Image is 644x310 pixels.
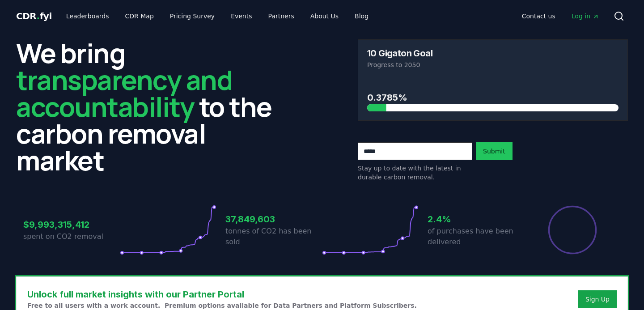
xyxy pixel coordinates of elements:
[23,218,120,231] h3: $9,993,315,412
[515,8,606,24] nav: Main
[16,61,232,125] span: transparency and accountability
[303,8,346,24] a: About Us
[515,8,563,24] a: Contact us
[261,8,301,24] a: Partners
[367,49,432,58] h3: 10 Gigaton Goal
[347,8,376,24] a: Blog
[358,164,472,182] p: Stay up to date with the latest in durable carbon removal.
[547,205,597,255] div: Percentage of sales delivered
[59,8,376,24] nav: Main
[59,8,116,24] a: Leaderboards
[27,288,417,301] h3: Unlock full market insights with our Partner Portal
[16,10,52,22] a: CDR.fyi
[224,8,259,24] a: Events
[578,290,617,308] button: Sign Up
[367,60,619,69] p: Progress to 2050
[564,8,606,24] a: Log in
[367,91,619,104] h3: 0.3785%
[16,11,52,21] span: CDR fyi
[476,142,513,160] button: Submit
[118,8,161,24] a: CDR Map
[16,39,286,174] h2: We bring to the carbon removal market
[163,8,222,24] a: Pricing Survey
[225,212,322,226] h3: 37,849,603
[585,295,610,304] a: Sign Up
[23,231,120,242] p: spent on CO2 removal
[428,212,524,226] h3: 2.4%
[27,301,417,310] p: Free to all users with a work account. Premium options available for Data Partners and Platform S...
[572,12,599,21] span: Log in
[37,11,40,21] span: .
[225,226,322,247] p: tonnes of CO2 has been sold
[428,226,524,247] p: of purchases have been delivered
